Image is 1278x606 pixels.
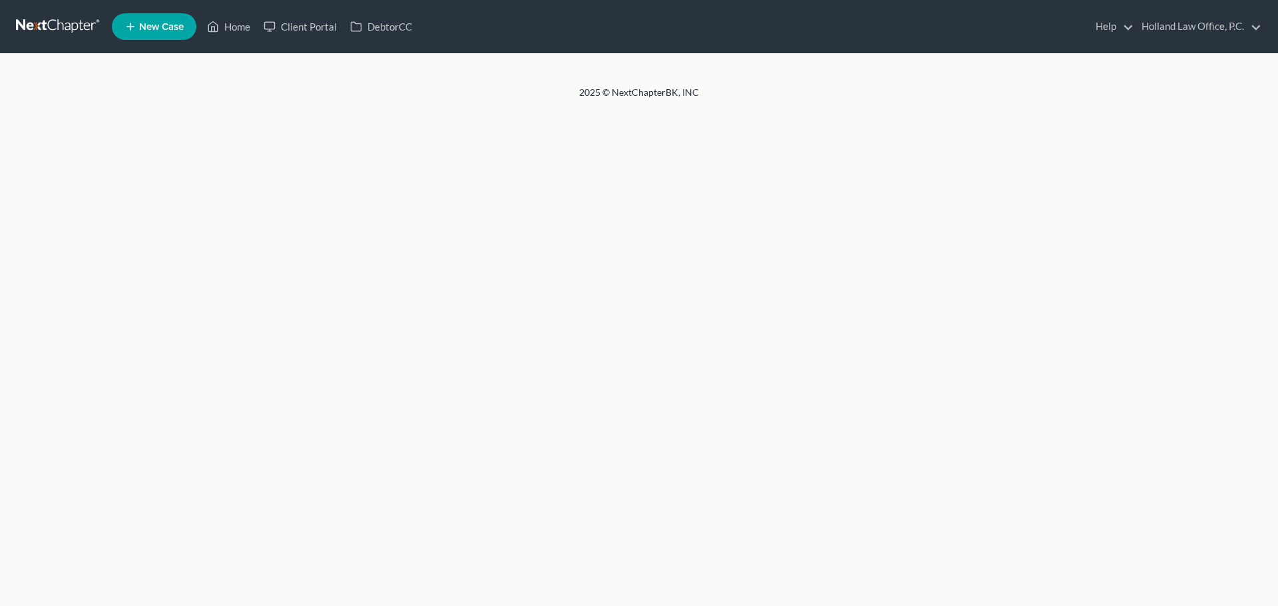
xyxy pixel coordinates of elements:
[260,86,1018,110] div: 2025 © NextChapterBK, INC
[200,15,257,39] a: Home
[1089,15,1134,39] a: Help
[257,15,343,39] a: Client Portal
[112,13,196,40] new-legal-case-button: New Case
[343,15,419,39] a: DebtorCC
[1135,15,1261,39] a: Holland Law Office, P.C.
